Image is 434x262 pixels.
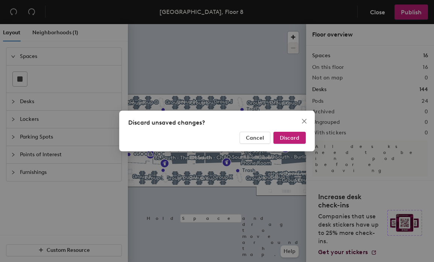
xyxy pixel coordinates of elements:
span: close [301,118,307,124]
div: Discard unsaved changes? [128,118,306,127]
button: Cancel [240,132,270,144]
button: Discard [273,132,306,144]
span: Discard [280,135,299,141]
span: Cancel [246,135,264,141]
span: Close [298,118,310,124]
button: Close [298,115,310,127]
